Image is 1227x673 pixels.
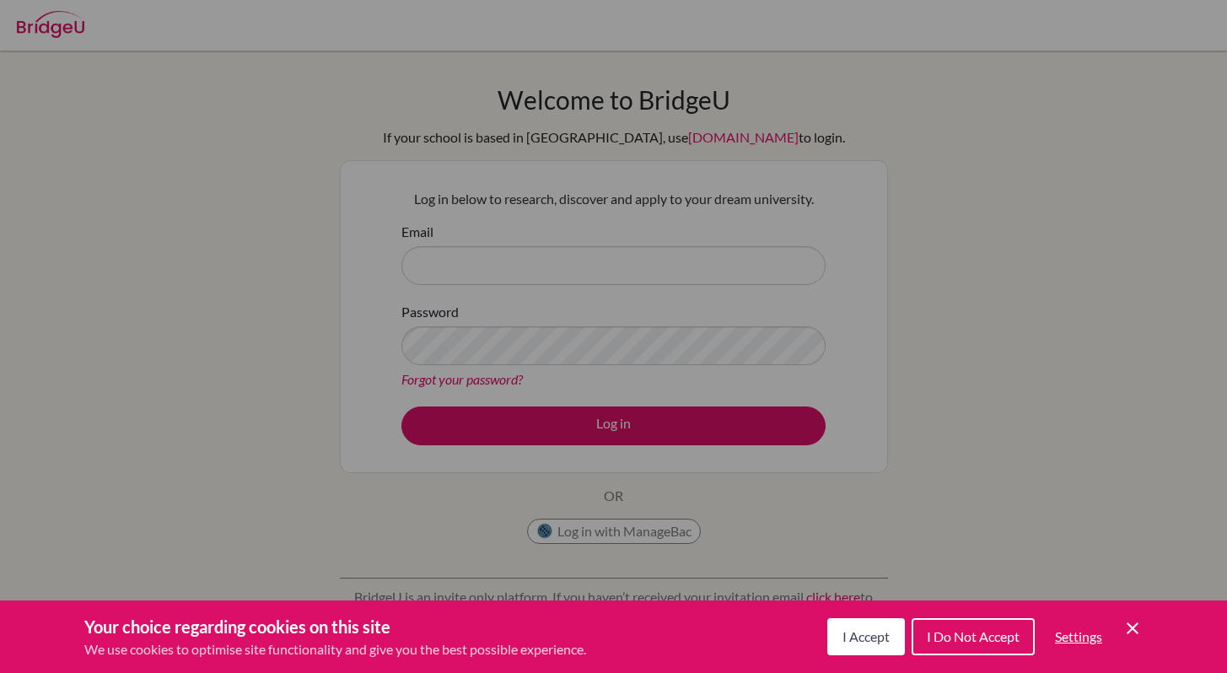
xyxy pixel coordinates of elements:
span: I Accept [842,628,890,644]
span: Settings [1055,628,1102,644]
button: I Accept [827,618,905,655]
h3: Your choice regarding cookies on this site [84,614,586,639]
button: Save and close [1122,618,1143,638]
button: Settings [1041,620,1116,654]
button: I Do Not Accept [912,618,1035,655]
span: I Do Not Accept [927,628,1020,644]
p: We use cookies to optimise site functionality and give you the best possible experience. [84,639,586,660]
